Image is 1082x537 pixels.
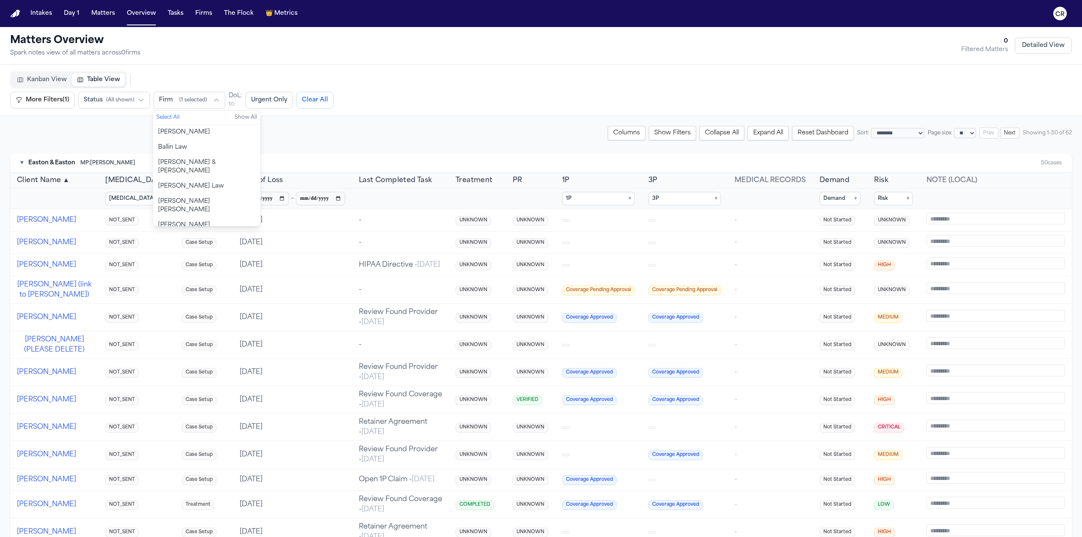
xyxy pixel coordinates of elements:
button: Urgent Only [246,92,293,109]
span: - [735,217,737,224]
button: Prev [979,128,998,139]
span: Not Started [820,368,855,378]
summary: 1P ▾ [562,192,635,205]
span: UNKNOWN [874,341,910,350]
button: [PERSON_NAME] [17,237,76,248]
summary: [MEDICAL_DATA] ▾ [105,192,168,205]
span: Demand [820,175,850,185]
span: Ballin Law [158,143,187,152]
span: UNKNOWN [513,238,548,248]
span: ▾ [854,195,857,202]
span: Case Setup [182,238,216,248]
span: Not Started [820,341,855,350]
span: Case Setup [182,341,216,350]
button: [PERSON_NAME] & [PERSON_NAME] [153,155,260,179]
td: [DATE] [233,441,352,469]
button: More Filters(1) [10,92,75,109]
span: Firm [159,96,173,104]
span: Coverage Approved [562,313,617,323]
span: UNKNOWN [456,395,491,405]
a: Firms [192,6,216,21]
span: • [DATE] [359,319,384,326]
span: Not Started [820,500,855,510]
span: NOT_SENT [105,313,139,323]
button: Detailed View [1015,38,1072,54]
span: Retainer Agreement [359,419,427,436]
span: Case Setup [182,450,216,460]
span: Coverage Approved [648,313,703,323]
a: Overview [123,6,159,21]
span: - [735,476,737,483]
span: Coverage Approved [648,450,703,460]
span: - [735,314,737,321]
button: Status(All shown) [78,92,150,109]
td: [DATE] [233,469,352,491]
button: [PERSON_NAME] (PLEASE DELETE) [17,335,92,355]
span: 1P [562,175,570,185]
span: UNKNOWN [456,368,491,378]
h1: Matters Overview [10,34,140,47]
span: LOW [874,500,894,510]
span: NOT_SENT [105,475,139,485]
button: Ballin Law [153,140,260,155]
button: Firm(1 selected) [153,92,225,109]
button: Matters [88,6,118,21]
p: Spark notes view of all matters across 0 firm s [10,49,140,57]
span: UNKNOWN [456,286,491,295]
span: Case Setup [182,286,216,295]
span: Client Name [17,175,61,185]
span: Not Started [820,475,855,485]
button: Date of Loss [240,175,283,185]
span: [PERSON_NAME] Law [158,182,224,191]
span: Note (local) [926,177,978,184]
span: Not Started [820,450,855,460]
span: [PERSON_NAME] & [PERSON_NAME] [158,158,255,175]
span: UNKNOWN [513,261,548,270]
span: MEDIUM [874,368,902,378]
span: - [735,501,737,508]
span: UNKNOWN [513,450,548,460]
button: Risk [874,175,888,185]
span: UNKNOWN [513,216,548,226]
span: HIGH [874,395,895,405]
span: Coverage Pending Approval [562,286,635,295]
span: Treatment [182,500,214,510]
span: UNKNOWN [456,341,491,350]
span: • [DATE] [359,506,384,513]
span: [PERSON_NAME] [PERSON_NAME] [158,197,255,214]
span: UNKNOWN [874,238,910,248]
td: [DATE] [233,331,352,359]
button: 3P [648,175,658,185]
td: - [352,209,449,232]
span: HIGH [874,475,895,485]
span: UNKNOWN [513,423,548,433]
span: Case Setup [182,261,216,270]
span: Sort: [857,130,869,136]
span: Easton & Easton [28,159,75,167]
span: Page size: [928,130,952,136]
span: • [DATE] [359,401,384,408]
td: - [352,232,449,254]
summary: 3P ▾ [648,192,721,205]
span: Kanban View [27,76,67,84]
span: Review Found Coverage [359,496,442,513]
span: Medical Records [735,177,806,184]
span: • [DATE] [359,456,384,463]
td: [DATE] [233,209,352,232]
span: NOT_SENT [105,423,139,433]
span: VERIFIED [513,395,542,405]
span: Case Setup [182,475,216,485]
button: [PERSON_NAME] [17,422,76,432]
button: [PERSON_NAME] (link to [PERSON_NAME]) [17,280,92,300]
span: Coverage Approved [648,395,703,405]
button: Kanban View [12,73,72,87]
span: NOT_SENT [105,450,139,460]
button: [PERSON_NAME] [17,215,76,225]
span: UNKNOWN [513,500,548,510]
span: Coverage Pending Approval [648,286,721,295]
button: The Flock [221,6,257,21]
